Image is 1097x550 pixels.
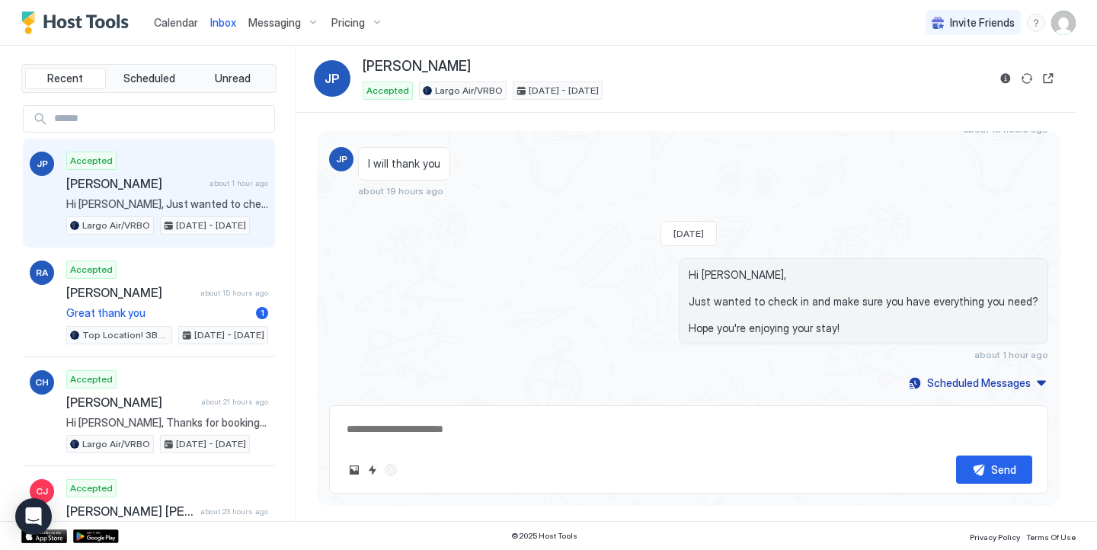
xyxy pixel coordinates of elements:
a: Privacy Policy [970,528,1020,544]
span: Accepted [70,373,113,386]
span: [PERSON_NAME] [66,285,194,300]
span: I will thank you [368,157,440,171]
span: Accepted [70,481,113,495]
span: about 19 hours ago [358,185,443,197]
span: [PERSON_NAME] [66,395,195,410]
span: [DATE] - [DATE] [529,84,599,98]
span: Unread [215,72,251,85]
div: tab-group [21,64,277,93]
span: [DATE] - [DATE] [176,219,246,232]
span: Terms Of Use [1026,532,1076,542]
a: Host Tools Logo [21,11,136,34]
span: Recent [47,72,83,85]
span: about 21 hours ago [201,397,268,407]
span: Largo Air/VRBO [435,84,503,98]
span: JP [325,69,340,88]
button: Scheduled Messages [907,373,1048,393]
span: Largo Air/VRBO [82,219,150,232]
span: CJ [36,484,48,498]
span: Hi [PERSON_NAME], Thanks for booking our place. I'll send you more details including check-in ins... [66,416,268,430]
a: Google Play Store [73,529,119,543]
div: User profile [1051,11,1076,35]
span: Hi [PERSON_NAME], Just wanted to check in and make sure you have everything you need? Hope you're... [66,197,268,211]
span: Privacy Policy [970,532,1020,542]
span: [PERSON_NAME] [PERSON_NAME] [66,504,194,519]
button: Recent [25,68,106,89]
button: Unread [192,68,273,89]
div: Send [991,462,1016,478]
div: Scheduled Messages [927,375,1031,391]
span: CH [35,376,49,389]
div: Open Intercom Messenger [15,498,52,535]
span: RA [36,266,48,280]
span: Top Location! 3BR Near Downtown [82,328,168,342]
button: Send [956,456,1032,484]
span: [DATE] [673,228,704,239]
span: 1 [261,307,264,318]
span: about 1 hour ago [974,349,1048,360]
span: Pricing [331,16,365,30]
span: about 15 hours ago [200,288,268,298]
span: [PERSON_NAME] [363,58,471,75]
span: Accepted [70,154,113,168]
span: Largo Air/VRBO [82,437,150,451]
span: [PERSON_NAME] [66,176,203,191]
span: JP [336,152,347,166]
button: Sync reservation [1018,69,1036,88]
a: Inbox [210,14,236,30]
button: Upload image [345,461,363,479]
button: Open reservation [1039,69,1057,88]
span: about 1 hour ago [209,178,268,188]
button: Quick reply [363,461,382,479]
span: [DATE] - [DATE] [176,437,246,451]
span: Scheduled [123,72,175,85]
div: menu [1027,14,1045,32]
span: Invite Friends [950,16,1015,30]
button: Scheduled [109,68,190,89]
span: Hi [PERSON_NAME], Just wanted to check in and make sure you have everything you need? Hope you're... [689,268,1038,335]
a: App Store [21,529,67,543]
span: Inbox [210,16,236,29]
button: Reservation information [996,69,1015,88]
span: about 23 hours ago [200,507,268,516]
span: Messaging [248,16,301,30]
span: © 2025 Host Tools [511,531,577,541]
span: Accepted [70,263,113,277]
input: Input Field [48,106,274,132]
span: Great thank you [66,306,250,320]
span: [DATE] - [DATE] [194,328,264,342]
span: Accepted [366,84,409,98]
a: Terms Of Use [1026,528,1076,544]
a: Calendar [154,14,198,30]
span: Calendar [154,16,198,29]
span: JP [37,157,48,171]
